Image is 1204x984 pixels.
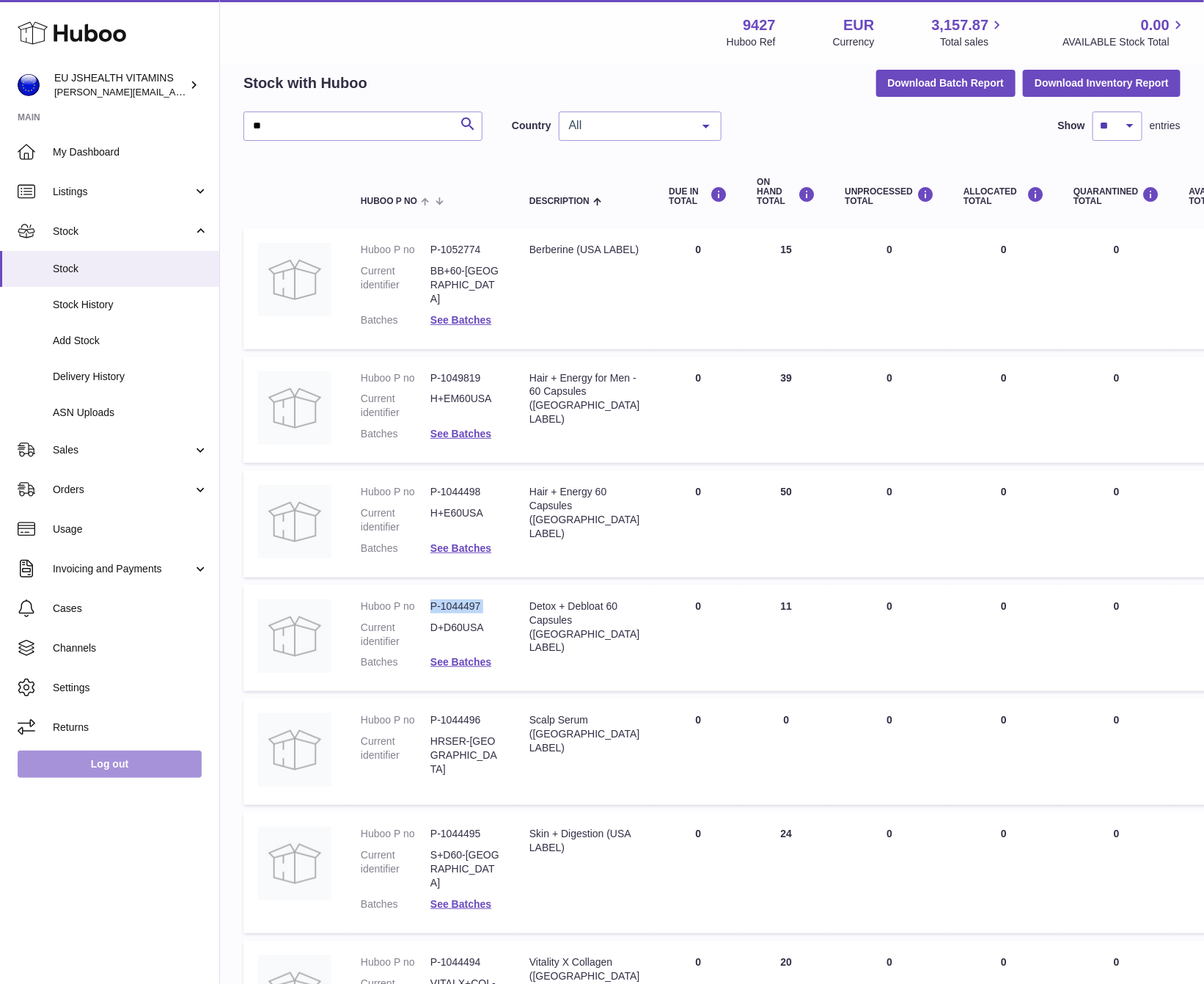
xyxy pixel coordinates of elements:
div: Hair + Energy for Men - 60 Capsules ([GEOGRAPHIC_DATA] LABEL) [529,371,639,427]
a: See Batches [430,542,491,554]
td: 0 [742,699,830,805]
div: DUE IN TOTAL [669,186,727,206]
td: 0 [830,228,949,349]
h2: Stock with Huboo [243,73,367,93]
a: See Batches [430,428,491,440]
td: 0 [654,470,742,577]
dd: P-1044496 [430,713,500,727]
div: UNPROCESSED Total [845,186,934,206]
dd: P-1044495 [430,827,500,841]
td: 0 [654,812,742,933]
dt: Huboo P no [361,243,430,257]
dd: P-1049819 [430,371,500,385]
td: 0 [830,357,949,464]
dt: Current identifier [361,392,430,420]
dd: BB+60-[GEOGRAPHIC_DATA] [430,264,500,306]
td: 0 [654,228,742,349]
span: Add Stock [53,334,208,348]
dt: Current identifier [361,848,430,890]
div: Currency [833,35,875,49]
div: ALLOCATED Total [963,186,1044,206]
span: Returns [53,721,208,735]
dd: H+E60USA [430,506,500,534]
a: See Batches [430,656,491,668]
td: 50 [742,470,830,577]
span: 0 [1114,714,1120,726]
label: Country [512,119,551,133]
dt: Current identifier [361,621,430,649]
span: 0 [1114,828,1120,839]
span: 3,157.87 [932,15,989,35]
dt: Huboo P no [361,827,430,841]
span: Description [529,197,590,206]
span: AVAILABLE Stock Total [1062,35,1186,49]
dt: Batches [361,427,430,441]
dd: P-1044494 [430,955,500,969]
dt: Batches [361,655,430,669]
strong: 9427 [743,15,776,35]
span: All [565,118,691,133]
td: 0 [830,699,949,805]
dt: Batches [361,897,430,911]
td: 0 [949,228,1059,349]
span: 0 [1114,244,1120,255]
dt: Current identifier [361,506,430,534]
span: My Dashboard [53,145,208,159]
strong: EUR [843,15,874,35]
dt: Huboo P no [361,955,430,969]
span: 0 [1114,486,1120,498]
span: Listings [53,185,193,199]
img: laura@jessicasepel.com [18,74,40,96]
dd: HRSER-[GEOGRAPHIC_DATA] [430,735,500,776]
dd: D+D60USA [430,621,500,649]
div: Berberine (USA LABEL) [529,243,639,257]
dd: P-1052774 [430,243,500,257]
td: 0 [830,470,949,577]
img: product image [258,485,331,558]
div: Detox + Debloat 60 Capsules ([GEOGRAPHIC_DATA] LABEL) [529,599,639,655]
div: Huboo Ref [727,35,776,49]
span: Stock History [53,298,208,312]
dt: Huboo P no [361,599,430,613]
td: 0 [949,585,1059,692]
img: product image [258,599,331,673]
div: ON HAND Total [757,178,815,207]
td: 0 [654,585,742,692]
a: See Batches [430,314,491,326]
a: See Batches [430,898,491,910]
span: Orders [53,483,193,497]
span: Channels [53,641,208,655]
img: product image [258,713,331,787]
a: 0.00 AVAILABLE Stock Total [1062,15,1186,49]
dt: Huboo P no [361,371,430,385]
td: 0 [830,812,949,933]
span: 0 [1114,372,1120,384]
span: Huboo P no [361,197,417,206]
a: 3,157.87 Total sales [932,15,1006,49]
td: 0 [949,470,1059,577]
button: Download Inventory Report [1023,70,1181,96]
dt: Batches [361,313,430,327]
td: 39 [742,357,830,464]
dd: H+EM60USA [430,392,500,420]
span: Stock [53,262,208,276]
a: Log out [18,751,202,777]
td: 0 [654,357,742,464]
td: 0 [949,357,1059,464]
span: Total sales [940,35,1005,49]
td: 11 [742,585,830,692]
span: Sales [53,443,193,457]
img: product image [258,827,331,900]
span: 0 [1114,956,1120,968]
span: ASN Uploads [53,406,208,420]
td: 0 [654,699,742,805]
dd: S+D60-[GEOGRAPHIC_DATA] [430,848,500,890]
span: 0.00 [1141,15,1170,35]
dt: Current identifier [361,264,430,306]
dd: P-1044498 [430,485,500,499]
button: Download Batch Report [876,70,1016,96]
span: Delivery History [53,370,208,384]
span: Cases [53,602,208,616]
dd: P-1044497 [430,599,500,613]
div: Hair + Energy 60 Capsules ([GEOGRAPHIC_DATA] LABEL) [529,485,639,541]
